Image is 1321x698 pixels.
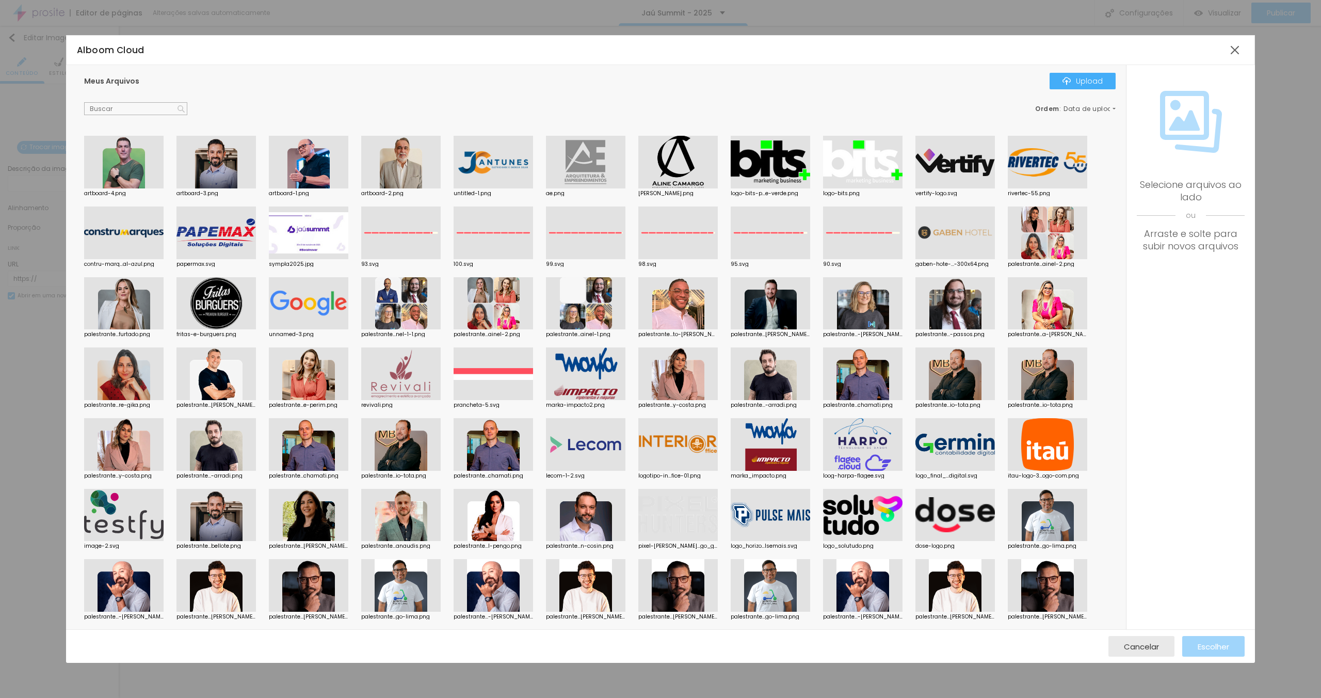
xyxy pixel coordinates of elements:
div: 99.svg [546,262,625,267]
div: palestrante...[PERSON_NAME].png [1008,614,1087,620]
div: palestrante...[PERSON_NAME].png [731,332,810,337]
div: palestrante...[PERSON_NAME].png [269,544,348,549]
img: Icone [1062,77,1071,85]
span: Escolher [1198,642,1229,651]
div: revivali.png [361,403,441,408]
div: palestrante...nel-1-1.png [361,332,441,337]
div: contru-marq...al-azul.png [84,262,164,267]
div: palestrante...-arradi.png [176,473,256,479]
span: Meus Arquivos [84,76,139,86]
div: palestrante...chamati.png [823,403,903,408]
div: palestrante...-[PERSON_NAME].png [823,614,903,620]
img: Icone [178,105,185,113]
div: palestrante...furtado.png [84,332,164,337]
div: palestrante...[PERSON_NAME].png [176,614,256,620]
div: palestrante...to-[PERSON_NAME].png [638,332,718,337]
div: palestrante...l-pengo.png [454,544,533,549]
div: palestrante...-[PERSON_NAME].png [454,614,533,620]
div: unnamed-3.png [269,332,348,337]
div: palestrante...[PERSON_NAME].png [176,403,256,408]
span: Alboom Cloud [77,44,144,56]
span: ou [1137,203,1245,228]
div: palestrante...-arradi.png [731,403,810,408]
img: Icone [1160,91,1222,153]
div: palestrante...ainel-1.png [546,332,625,337]
div: 98.svg [638,262,718,267]
div: logo-bits-p...e-verde.png [731,191,810,196]
div: palestrante...e-perim.png [269,403,348,408]
div: logo-bits.png [823,191,903,196]
span: Cancelar [1124,642,1159,651]
div: papermax.svg [176,262,256,267]
div: palestrante...chamati.png [454,473,533,479]
div: [PERSON_NAME].png [638,191,718,196]
button: Escolher [1182,636,1245,657]
div: palestrante...re-gika.png [84,403,164,408]
div: palestrante...[PERSON_NAME].png [269,614,348,620]
div: palestrante...y-costa.png [638,403,718,408]
div: logotipo-in...fice-01.png [638,473,718,479]
div: palestrante...io-tota.png [1008,403,1087,408]
div: palestrante...go-lima.png [361,614,441,620]
div: palestrante...y-costa.png [84,473,164,479]
div: artboard-4.png [84,191,164,196]
div: Selecione arquivos ao lado Arraste e solte para subir novos arquivos [1137,179,1245,252]
div: sympla2025.jpg [269,262,348,267]
div: 90.svg [823,262,903,267]
div: image-2.svg [84,544,164,549]
div: : [1035,106,1116,112]
div: palestrante...ainel-2.png [454,332,533,337]
div: ae.png [546,191,625,196]
div: palestrante...io-tota.png [915,403,995,408]
div: marka_impacto.png [731,473,810,479]
div: rivertec-55.png [1008,191,1087,196]
div: logo_solutudo.png [823,544,903,549]
button: Cancelar [1108,636,1174,657]
div: palestrante...go-lima.png [731,614,810,620]
div: palestrante...chamati.png [269,473,348,479]
div: prancheta-5.svg [454,403,533,408]
div: palestrante...ainel-2.png [1008,262,1087,267]
div: palestrante...-[PERSON_NAME].png [823,332,903,337]
div: palestrante...bellote.png [176,544,256,549]
div: palestrante...[PERSON_NAME].png [546,614,625,620]
div: logo_horizo...lsemais.svg [731,544,810,549]
div: palestrante...anaudis.png [361,544,441,549]
div: 93.svg [361,262,441,267]
div: palestrante...-passos.png [915,332,995,337]
div: artboard-1.png [269,191,348,196]
button: IconeUpload [1050,73,1116,89]
div: itau-logo-3...ogo-com.png [1008,473,1087,479]
div: loog-harpa-flagee.svg [823,473,903,479]
div: palestrante...n-cosin.png [546,544,625,549]
div: palestrante...-[PERSON_NAME].png [84,614,164,620]
div: gaben-hote-...-300x64.png [915,262,995,267]
div: logo_final_...digital.svg [915,473,995,479]
div: palestrante...go-lima.png [1008,544,1087,549]
input: Buscar [84,102,187,116]
span: Data de upload [1064,106,1117,112]
div: fritas-e-burguers.png [176,332,256,337]
div: lecom-1-2.svg [546,473,625,479]
div: palestrante...io-tota.png [361,473,441,479]
div: 100.svg [454,262,533,267]
div: Upload [1062,77,1103,85]
div: pixel-[PERSON_NAME]...go_grey.png [638,544,718,549]
div: vertify-logo.svg [915,191,995,196]
div: 95.svg [731,262,810,267]
div: marka-impacto2.png [546,403,625,408]
div: artboard-3.png [176,191,256,196]
div: palestrante...a-[PERSON_NAME].png [1008,332,1087,337]
div: artboard-2.png [361,191,441,196]
div: palestrante...[PERSON_NAME].png [915,614,995,620]
div: untitled-1.png [454,191,533,196]
span: Ordem [1035,104,1059,113]
div: dose-logo.png [915,544,995,549]
div: palestrante...[PERSON_NAME].png [638,614,718,620]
